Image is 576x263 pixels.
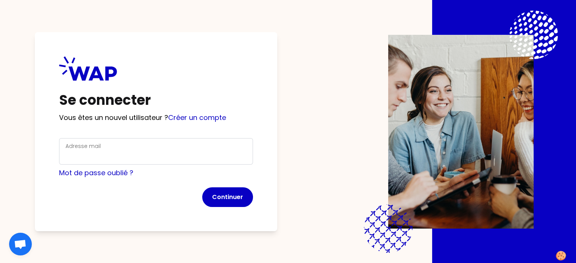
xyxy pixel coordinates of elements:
img: Description [388,35,534,229]
a: Créer un compte [168,113,226,122]
button: Continuer [202,187,253,207]
label: Adresse mail [66,142,101,150]
div: Ouvrir le chat [9,233,32,255]
a: Mot de passe oublié ? [59,168,133,177]
p: Vous êtes un nouvel utilisateur ? [59,112,253,123]
h1: Se connecter [59,93,253,108]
